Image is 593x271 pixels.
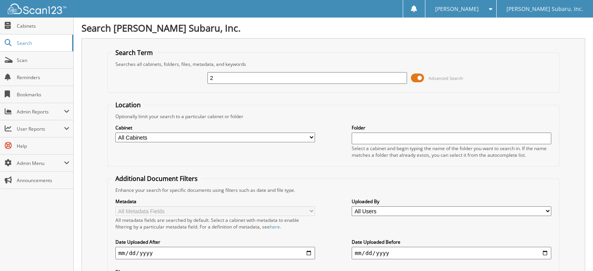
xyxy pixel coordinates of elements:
div: All metadata fields are searched by default. Select a cabinet with metadata to enable filtering b... [115,217,315,230]
span: [PERSON_NAME] [435,7,479,11]
input: end [352,247,551,259]
span: [PERSON_NAME] Subaru, Inc. [506,7,583,11]
img: scan123-logo-white.svg [8,4,66,14]
h1: Search [PERSON_NAME] Subaru, Inc. [81,21,585,34]
span: Search [17,40,68,46]
legend: Location [112,101,145,109]
span: Help [17,143,69,149]
span: Admin Reports [17,108,64,115]
div: Select a cabinet and begin typing the name of the folder you want to search in. If the name match... [352,145,551,158]
a: here [270,223,280,230]
span: User Reports [17,126,64,132]
span: Announcements [17,177,69,184]
label: Date Uploaded Before [352,239,551,245]
label: Uploaded By [352,198,551,205]
span: Reminders [17,74,69,81]
legend: Search Term [112,48,157,57]
div: Enhance your search for specific documents using filters such as date and file type. [112,187,556,193]
span: Admin Menu [17,160,64,166]
span: Advanced Search [428,75,463,81]
span: Cabinets [17,23,69,29]
div: Searches all cabinets, folders, files, metadata, and keywords [112,61,556,67]
label: Cabinet [115,124,315,131]
label: Folder [352,124,551,131]
label: Date Uploaded After [115,239,315,245]
div: Optionally limit your search to a particular cabinet or folder [112,113,556,120]
span: Scan [17,57,69,64]
label: Metadata [115,198,315,205]
legend: Additional Document Filters [112,174,202,183]
input: start [115,247,315,259]
span: Bookmarks [17,91,69,98]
